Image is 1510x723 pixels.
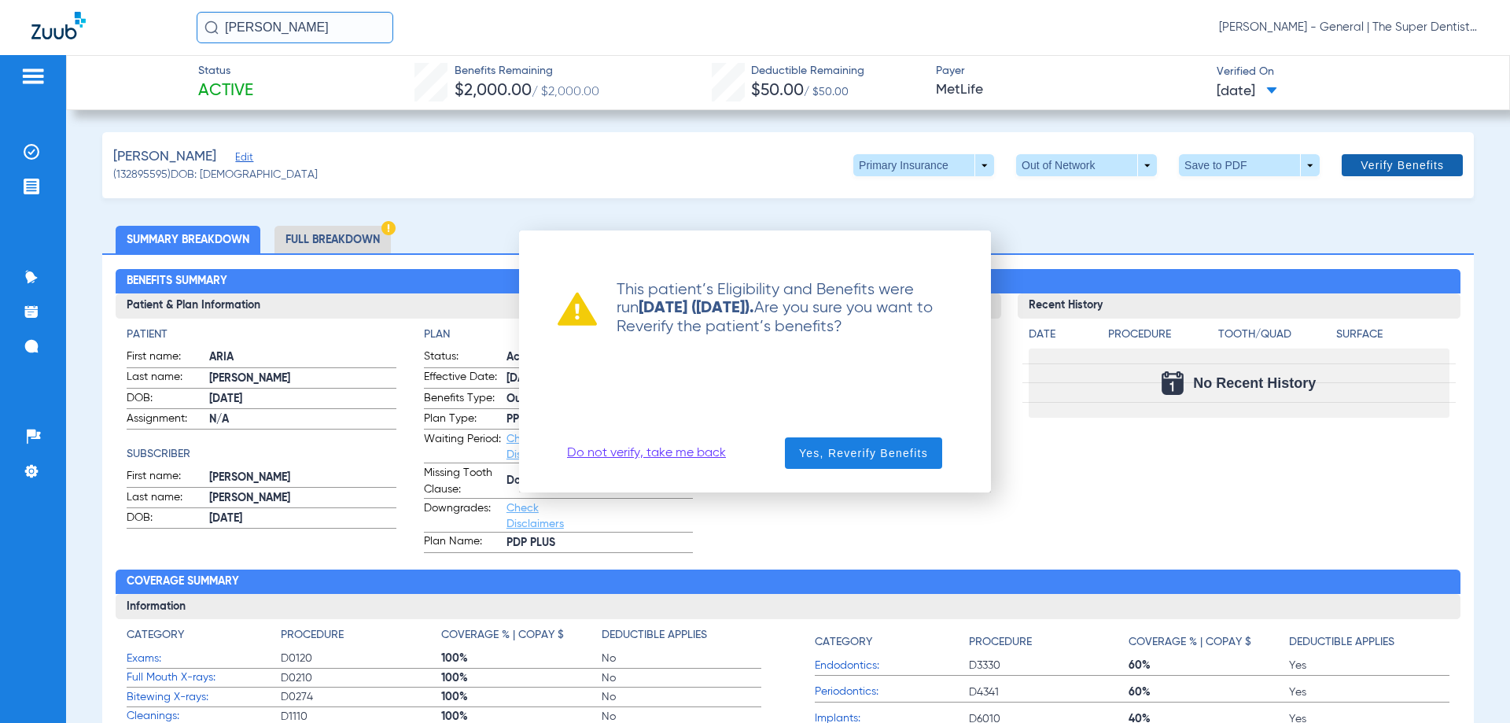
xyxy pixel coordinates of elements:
[799,445,928,461] span: Yes, Reverify Benefits
[567,445,726,461] a: Do not verify, take me back
[639,301,754,316] strong: [DATE] ([DATE]).
[558,292,597,326] img: warning already ran verification recently
[597,281,952,336] p: This patient’s Eligibility and Benefits were run Are you sure you want to Reverify the patient’s ...
[785,437,942,469] button: Yes, Reverify Benefits
[1431,647,1510,723] iframe: Chat Widget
